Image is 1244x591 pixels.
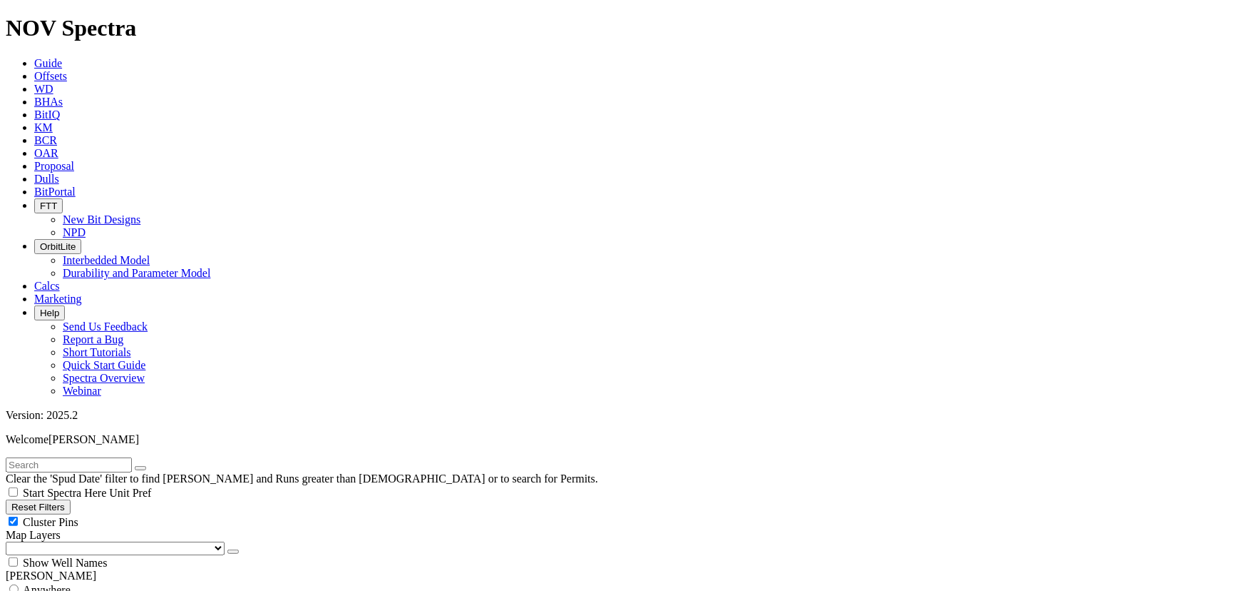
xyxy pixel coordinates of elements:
button: OrbitLite [34,239,81,254]
input: Search [6,458,132,473]
a: BitPortal [34,186,76,198]
a: Dulls [34,173,59,185]
a: NPD [63,226,86,238]
a: Report a Bug [63,333,123,345]
div: [PERSON_NAME] [6,570,1238,582]
a: BCR [34,134,57,146]
span: Show Well Names [23,557,107,569]
a: KM [34,121,53,133]
a: Proposal [34,160,74,172]
a: Calcs [34,280,60,292]
a: OAR [34,147,58,159]
button: FTT [34,198,63,213]
a: Spectra Overview [63,372,145,384]
span: OrbitLite [40,241,76,252]
p: Welcome [6,433,1238,446]
span: Start Spectra Here [23,487,106,499]
a: Send Us Feedback [63,320,148,333]
a: Interbedded Model [63,254,150,266]
a: Guide [34,57,62,69]
div: Version: 2025.2 [6,409,1238,422]
span: [PERSON_NAME] [48,433,139,445]
a: BitIQ [34,108,60,121]
span: FTT [40,201,57,211]
input: Start Spectra Here [9,488,18,497]
span: Map Layers [6,529,61,541]
a: BHAs [34,96,63,108]
a: Offsets [34,70,67,82]
a: New Bit Designs [63,213,140,226]
a: WD [34,83,53,95]
span: Clear the 'Spud Date' filter to find [PERSON_NAME] and Runs greater than [DEMOGRAPHIC_DATA] or to... [6,473,598,485]
span: Unit Pref [109,487,151,499]
a: Marketing [34,293,82,305]
span: Help [40,308,59,318]
h1: NOV Spectra [6,15,1238,41]
a: Webinar [63,385,101,397]
span: Cluster Pins [23,516,78,528]
a: Durability and Parameter Model [63,267,211,279]
button: Reset Filters [6,500,71,515]
a: Short Tutorials [63,346,131,358]
a: Quick Start Guide [63,359,145,371]
button: Help [34,305,65,320]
